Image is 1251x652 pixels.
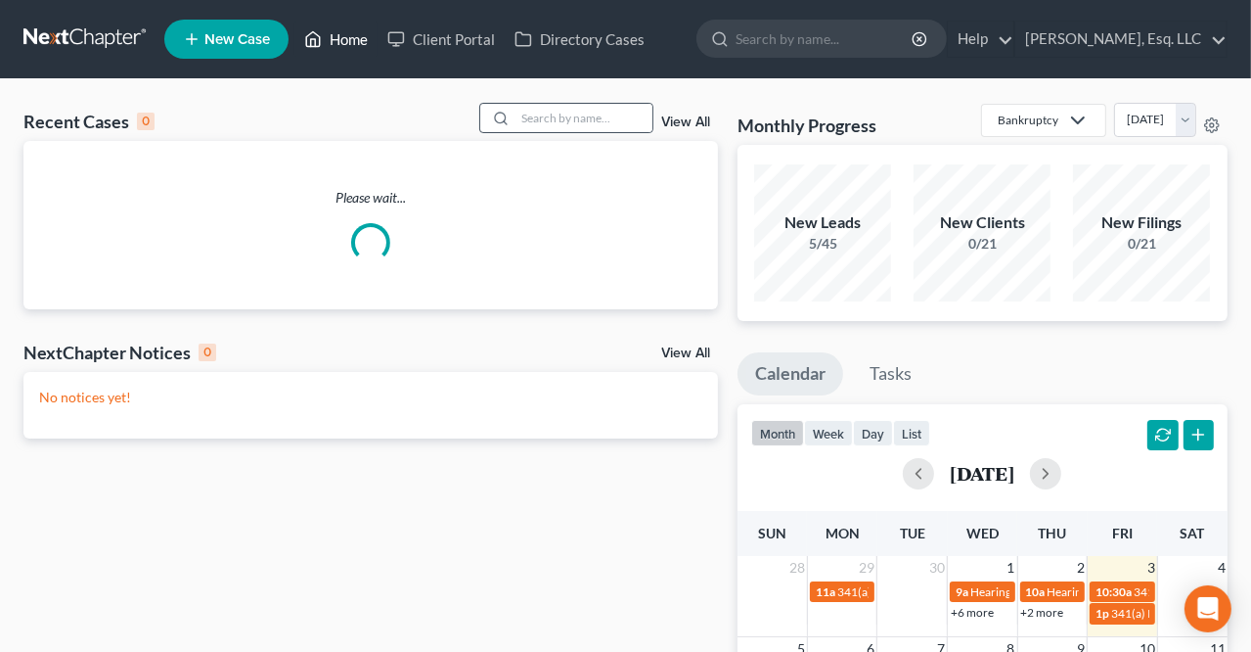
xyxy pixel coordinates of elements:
span: Tue [900,525,925,541]
span: Mon [826,525,860,541]
a: View All [661,116,710,129]
a: Help [948,22,1013,57]
div: 0 [199,344,216,361]
div: 0/21 [914,234,1050,254]
a: Home [294,22,378,57]
a: Tasks [852,352,929,396]
span: Sat [1181,525,1205,541]
span: Thu [1038,525,1066,541]
a: [PERSON_NAME], Esq. LLC [1015,22,1227,57]
span: 30 [927,556,947,580]
a: View All [661,347,710,360]
span: 341(a) meeting for [PERSON_NAME] [837,584,1026,599]
span: Hearing for [PERSON_NAME] [1048,584,1200,599]
div: NextChapter Notices [23,341,216,364]
div: Open Intercom Messenger [1184,585,1231,632]
span: 1 [1005,556,1017,580]
div: New Clients [914,211,1050,234]
input: Search by name... [515,104,652,132]
span: 28 [787,556,807,580]
span: Sun [758,525,786,541]
a: Client Portal [378,22,505,57]
span: 9a [956,584,968,599]
a: +2 more [1021,605,1064,620]
div: 0 [137,113,155,130]
span: 29 [857,556,876,580]
div: New Leads [754,211,891,234]
span: 10:30a [1095,584,1132,599]
span: 10a [1026,584,1046,599]
p: No notices yet! [39,388,702,407]
div: New Filings [1073,211,1210,234]
button: week [804,420,853,446]
span: 2 [1075,556,1087,580]
p: Please wait... [23,188,718,208]
span: New Case [204,32,270,47]
span: 1p [1095,606,1109,621]
span: Wed [966,525,999,541]
span: 4 [1216,556,1228,580]
button: list [893,420,930,446]
button: day [853,420,893,446]
span: 3 [1145,556,1157,580]
h3: Monthly Progress [737,114,876,137]
button: month [751,420,804,446]
div: 0/21 [1073,234,1210,254]
span: 11a [816,584,835,599]
h2: [DATE] [950,463,1014,484]
div: Recent Cases [23,110,155,133]
a: +6 more [951,605,994,620]
div: Bankruptcy [998,112,1058,128]
div: 5/45 [754,234,891,254]
a: Calendar [737,352,843,396]
input: Search by name... [736,21,915,57]
span: Fri [1112,525,1133,541]
a: Directory Cases [505,22,654,57]
span: Hearing for [PERSON_NAME] [970,584,1123,599]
